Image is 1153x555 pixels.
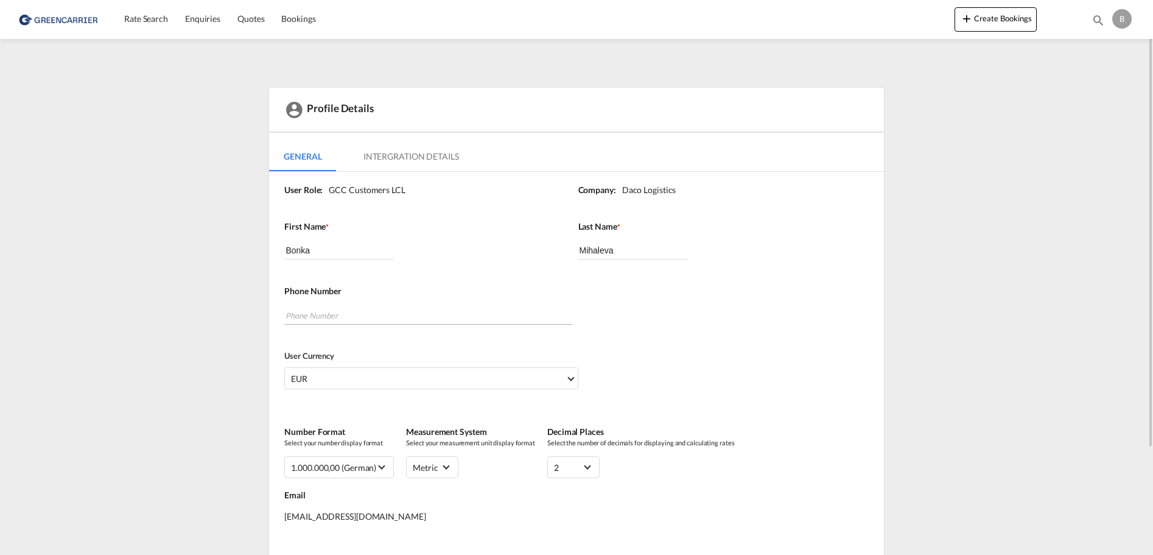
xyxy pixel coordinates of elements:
md-icon: icon-plus 400-fg [959,11,974,26]
label: Company: [578,184,616,196]
button: icon-plus 400-fgCreate Bookings [955,7,1037,32]
span: Select your measurement unit display format [406,438,535,447]
md-select: Select Currency: € EUREuro [284,367,578,389]
div: B [1112,9,1132,29]
label: First Name [284,221,566,233]
img: 1378a7308afe11ef83610d9e779c6b34.png [18,5,100,33]
span: EUR [291,373,565,385]
div: 1.000.000,00 (German) [291,462,376,473]
label: User Role: [284,184,323,196]
input: Phone Number [284,306,572,325]
div: icon-magnify [1092,13,1105,32]
span: Enquiries [185,13,220,24]
div: [EMAIL_ADDRESS][DOMAIN_NAME] [284,501,871,544]
md-tab-item: Intergration Details [349,142,474,171]
div: Profile Details [269,88,883,133]
span: Select the number of decimals for displaying and calculating rates [547,438,734,447]
div: 2 [554,462,559,473]
span: Bookings [281,13,315,24]
label: Email [284,489,871,501]
input: First Name [284,241,394,260]
div: metric [413,462,438,473]
input: Last Name [578,241,688,260]
md-icon: icon-magnify [1092,13,1105,27]
div: GCC Customers LCL [323,184,405,196]
span: Quotes [237,13,264,24]
div: Daco Logistics [616,184,676,196]
label: Decimal Places [547,426,734,438]
md-pagination-wrapper: Use the left and right arrow keys to navigate between tabs [269,142,485,171]
label: Measurement System [406,426,535,438]
label: Last Name [578,221,860,233]
md-icon: icon-account-circle [284,100,304,119]
md-tab-item: General [269,142,336,171]
label: User Currency [284,350,578,361]
span: Rate Search [124,13,168,24]
span: Select your number display format [284,438,394,447]
label: Number Format [284,426,394,438]
label: Phone Number [284,285,859,297]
